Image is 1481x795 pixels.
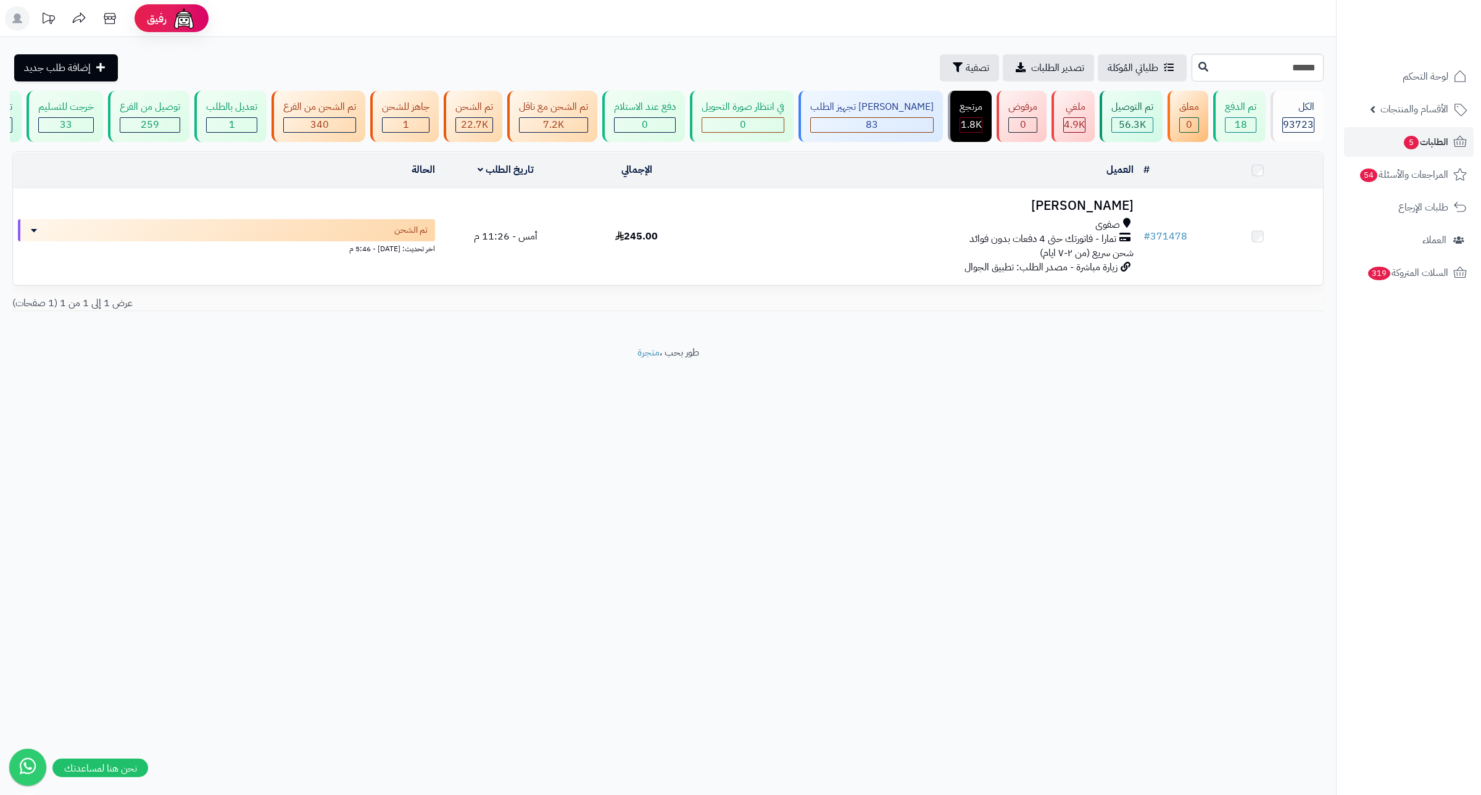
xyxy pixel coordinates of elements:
span: السلات المتروكة [1367,264,1448,281]
div: تم التوصيل [1111,100,1153,114]
a: #371478 [1143,229,1187,244]
div: 0 [1180,118,1198,132]
div: توصيل من الفرع [120,100,180,114]
span: 18 [1235,117,1247,132]
a: إضافة طلب جديد [14,54,118,81]
span: 4.9K [1064,117,1085,132]
div: 18 [1226,118,1256,132]
div: ملغي [1063,100,1085,114]
div: 0 [1009,118,1037,132]
span: 1 [403,117,409,132]
div: 56322 [1112,118,1153,132]
a: تاريخ الطلب [478,162,534,177]
span: 83 [866,117,878,132]
div: 259 [120,118,180,132]
a: # [1143,162,1150,177]
div: 4946 [1064,118,1085,132]
a: خرجت للتسليم 33 [24,91,106,142]
a: توصيل من الفرع 259 [106,91,192,142]
span: 93723 [1283,117,1314,132]
a: تم الشحن 22.7K [441,91,505,142]
div: تم الدفع [1225,100,1256,114]
div: في انتظار صورة التحويل [702,100,784,114]
span: صفوى [1095,218,1120,232]
span: الأقسام والمنتجات [1380,101,1448,118]
div: تم الشحن مع ناقل [519,100,588,114]
div: 0 [702,118,784,132]
div: [PERSON_NAME] تجهيز الطلب [810,100,934,114]
span: إضافة طلب جديد [24,60,91,75]
a: طلبات الإرجاع [1344,193,1474,222]
a: المراجعات والأسئلة54 [1344,160,1474,189]
a: جاهز للشحن 1 [368,91,441,142]
div: دفع عند الاستلام [614,100,676,114]
span: 0 [1186,117,1192,132]
span: 5 [1404,136,1419,149]
div: مرتجع [960,100,982,114]
div: خرجت للتسليم [38,100,94,114]
a: العملاء [1344,225,1474,255]
div: اخر تحديث: [DATE] - 5:46 م [18,241,435,254]
span: الطلبات [1403,133,1448,151]
span: 0 [642,117,648,132]
span: طلبات الإرجاع [1398,199,1448,216]
span: تمارا - فاتورتك حتى 4 دفعات بدون فوائد [969,232,1116,246]
img: ai-face.png [172,6,196,31]
a: تم الشحن من الفرع 340 [269,91,368,142]
span: 0 [740,117,746,132]
a: الطلبات5 [1344,127,1474,157]
span: لوحة التحكم [1403,68,1448,85]
span: 340 [310,117,329,132]
div: مرفوض [1008,100,1037,114]
div: 340 [284,118,355,132]
div: تم الشحن من الفرع [283,100,356,114]
div: تم الشحن [455,100,493,114]
a: مرفوض 0 [994,91,1049,142]
div: معلق [1179,100,1199,114]
a: العميل [1106,162,1134,177]
span: العملاء [1422,231,1446,249]
span: تم الشحن [394,224,428,236]
span: # [1143,229,1150,244]
span: أمس - 11:26 م [474,229,537,244]
div: جاهز للشحن [382,100,429,114]
span: المراجعات والأسئلة [1359,166,1448,183]
a: [PERSON_NAME] تجهيز الطلب 83 [796,91,945,142]
h3: [PERSON_NAME] [707,199,1134,213]
span: 1.8K [961,117,982,132]
a: تعديل بالطلب 1 [192,91,269,142]
div: 22663 [456,118,492,132]
a: طلباتي المُوكلة [1098,54,1187,81]
span: تصدير الطلبات [1031,60,1084,75]
span: 0 [1020,117,1026,132]
a: ملغي 4.9K [1049,91,1097,142]
span: 319 [1368,267,1390,280]
a: تصدير الطلبات [1003,54,1094,81]
span: زيارة مباشرة - مصدر الطلب: تطبيق الجوال [965,260,1118,275]
a: لوحة التحكم [1344,62,1474,91]
a: الحالة [412,162,435,177]
div: الكل [1282,100,1314,114]
a: مرتجع 1.8K [945,91,994,142]
div: 33 [39,118,93,132]
a: تم الدفع 18 [1211,91,1268,142]
div: عرض 1 إلى 1 من 1 (1 صفحات) [3,296,668,310]
div: 7223 [520,118,587,132]
div: 1 [383,118,429,132]
span: 33 [60,117,72,132]
a: دفع عند الاستلام 0 [600,91,687,142]
span: تصفية [966,60,989,75]
div: 1 [207,118,257,132]
a: الإجمالي [621,162,652,177]
span: 245.00 [615,229,658,244]
a: في انتظار صورة التحويل 0 [687,91,796,142]
a: تم التوصيل 56.3K [1097,91,1165,142]
span: 56.3K [1119,117,1146,132]
div: 83 [811,118,933,132]
div: تعديل بالطلب [206,100,257,114]
div: 0 [615,118,675,132]
span: 7.2K [543,117,564,132]
a: تم الشحن مع ناقل 7.2K [505,91,600,142]
a: تحديثات المنصة [33,6,64,34]
span: رفيق [147,11,167,26]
